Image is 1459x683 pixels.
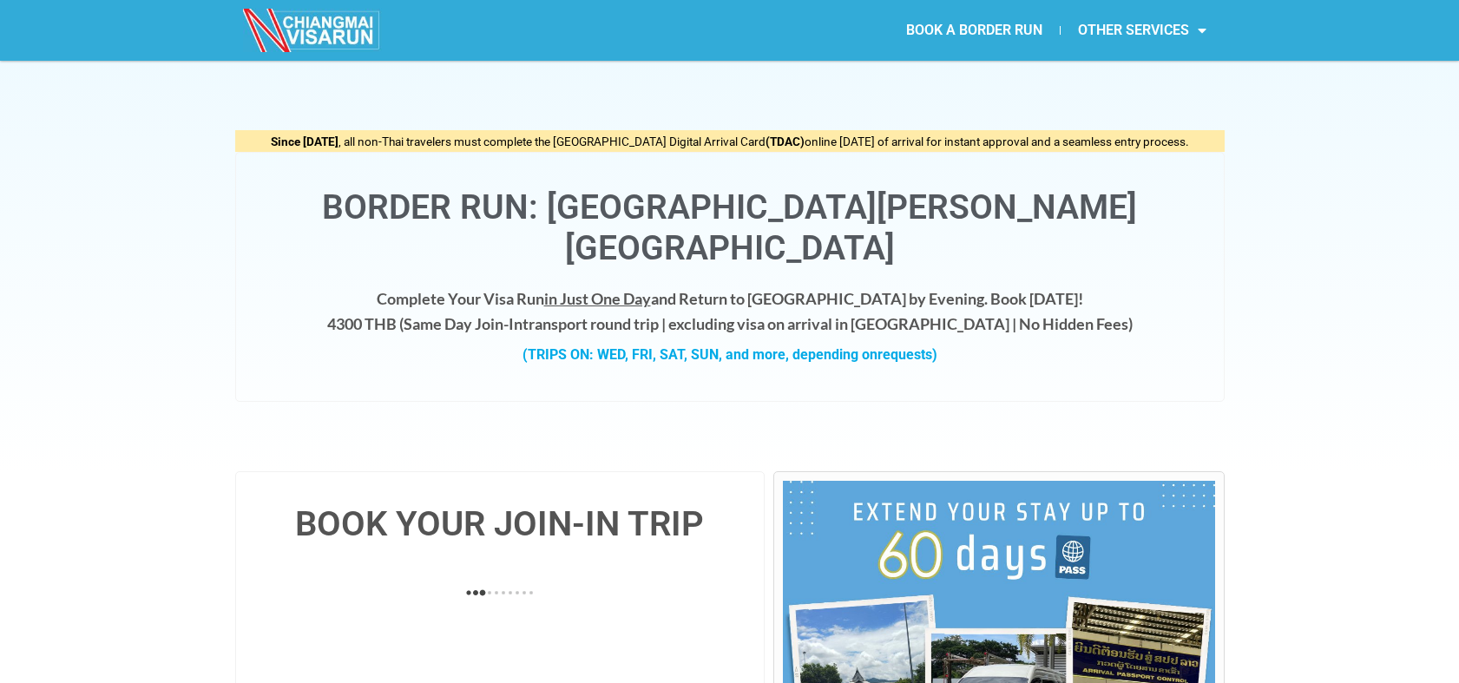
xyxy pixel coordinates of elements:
span: in Just One Day [544,289,651,308]
h4: BOOK YOUR JOIN-IN TRIP [253,507,747,542]
strong: Since [DATE] [271,135,338,148]
a: OTHER SERVICES [1061,10,1224,50]
strong: (TDAC) [766,135,805,148]
h1: Border Run: [GEOGRAPHIC_DATA][PERSON_NAME][GEOGRAPHIC_DATA] [253,187,1206,269]
a: BOOK A BORDER RUN [889,10,1060,50]
strong: (TRIPS ON: WED, FRI, SAT, SUN, and more, depending on [522,346,937,363]
span: requests) [877,346,937,363]
strong: Same Day Join-In [404,314,522,333]
nav: Menu [729,10,1224,50]
h4: Complete Your Visa Run and Return to [GEOGRAPHIC_DATA] by Evening. Book [DATE]! 4300 THB ( transp... [253,286,1206,337]
span: , all non-Thai travelers must complete the [GEOGRAPHIC_DATA] Digital Arrival Card online [DATE] o... [271,135,1189,148]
